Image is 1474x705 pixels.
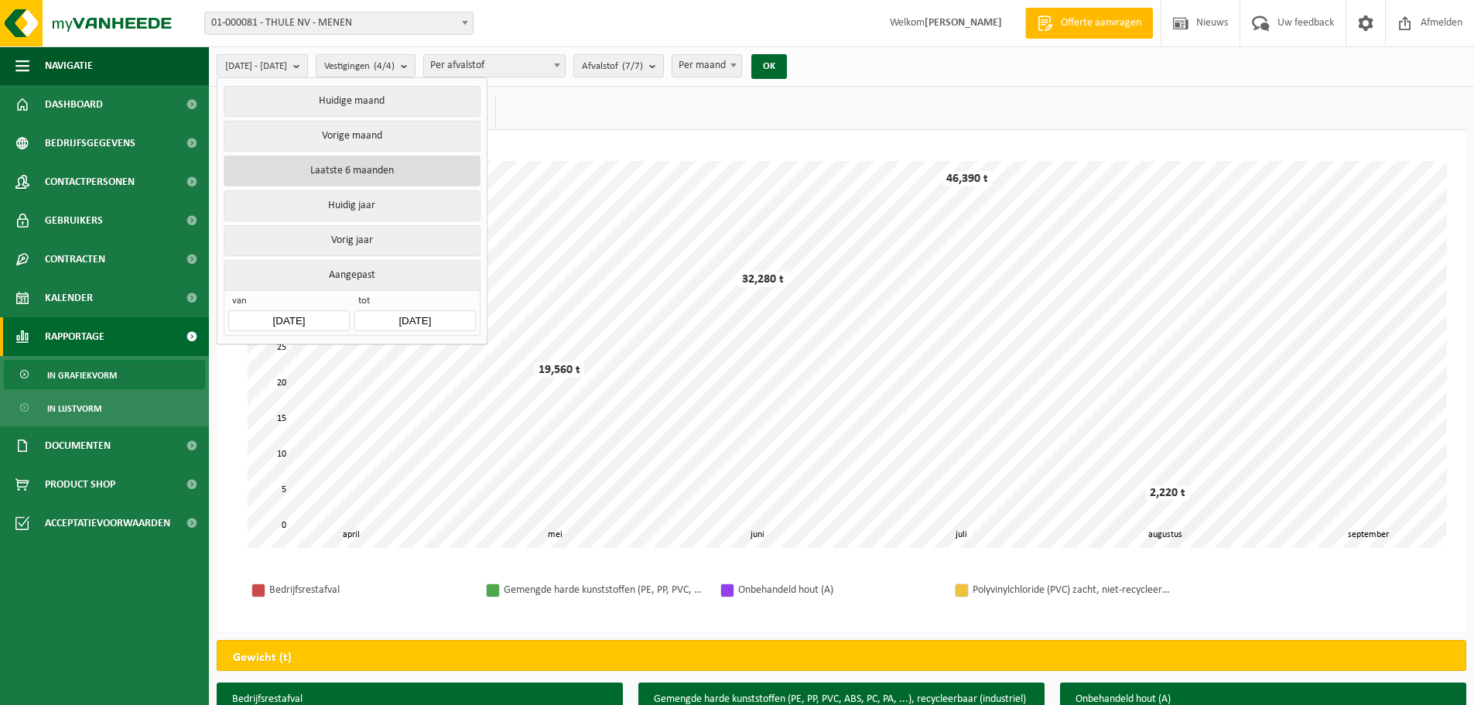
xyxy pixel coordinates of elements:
span: Navigatie [45,46,93,85]
button: [DATE] - [DATE] [217,54,308,77]
div: 32,280 t [738,272,788,287]
button: Vorig jaar [224,225,480,256]
span: In grafiekvorm [47,361,117,390]
span: Per afvalstof [424,55,565,77]
span: Acceptatievoorwaarden [45,504,170,542]
span: Dashboard [45,85,103,124]
div: 2,220 t [1146,485,1189,501]
button: Huidig jaar [224,190,480,221]
button: Laatste 6 maanden [224,156,480,187]
div: Polyvinylchloride (PVC) zacht, niet-recycleerbaar [973,580,1174,600]
span: Documenten [45,426,111,465]
div: 46,390 t [942,171,992,187]
span: [DATE] - [DATE] [225,55,287,78]
span: Per maand [672,55,741,77]
strong: [PERSON_NAME] [925,17,1002,29]
div: Onbehandeld hout (A) [738,580,939,600]
count: (4/4) [374,61,395,71]
span: Bedrijfsgegevens [45,124,135,163]
span: Per afvalstof [423,54,566,77]
span: Contracten [45,240,105,279]
a: Offerte aanvragen [1025,8,1153,39]
button: Vestigingen(4/4) [316,54,416,77]
button: Huidige maand [224,86,480,117]
count: (7/7) [622,61,643,71]
button: Afvalstof(7/7) [573,54,664,77]
div: Bedrijfsrestafval [269,580,470,600]
span: Vestigingen [324,55,395,78]
a: In lijstvorm [4,393,205,423]
button: Vorige maand [224,121,480,152]
button: OK [751,54,787,79]
div: 19,560 t [535,362,584,378]
span: Kalender [45,279,93,317]
span: van [228,295,349,310]
span: Offerte aanvragen [1057,15,1145,31]
span: Product Shop [45,465,115,504]
a: In grafiekvorm [4,360,205,389]
span: In lijstvorm [47,394,101,423]
div: Gemengde harde kunststoffen (PE, PP, PVC, ABS, PC, PA, ...), recycleerbaar (industriel) [504,580,705,600]
span: Per maand [672,54,742,77]
h2: Gewicht (t) [217,641,307,675]
span: Gebruikers [45,201,103,240]
button: Aangepast [224,260,480,290]
span: Contactpersonen [45,163,135,201]
span: 01-000081 - THULE NV - MENEN [205,12,473,34]
span: 01-000081 - THULE NV - MENEN [204,12,474,35]
span: tot [354,295,475,310]
span: Afvalstof [582,55,643,78]
span: Rapportage [45,317,104,356]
